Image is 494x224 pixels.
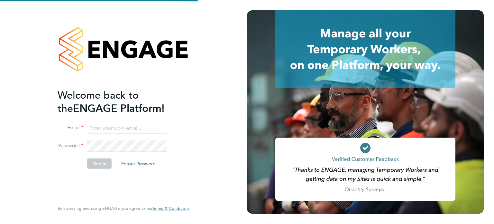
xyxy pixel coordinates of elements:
[58,124,83,131] label: Email
[58,206,189,211] span: By accessing and using ENGAGE you agree to our
[87,159,112,169] button: Sign In
[87,122,167,134] input: Enter your work email...
[58,88,183,115] h2: ENGAGE Platform!
[152,206,189,211] a: Terms & Conditions
[116,159,161,169] button: Forgot Password
[58,142,83,149] label: Password
[152,206,189,211] span: Terms & Conditions
[58,89,139,114] span: Welcome back to the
